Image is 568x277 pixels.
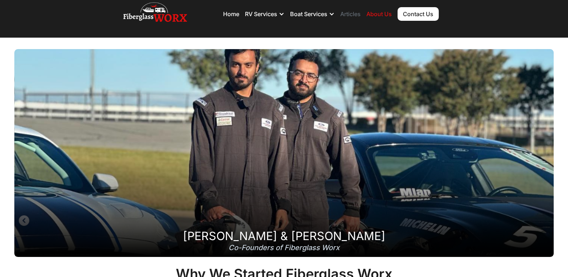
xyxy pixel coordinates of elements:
[366,10,392,18] a: About Us
[290,10,327,18] div: Boat Services
[228,244,340,251] div: Co-Founders of Fiberglass Worx
[223,10,239,18] a: Home
[340,10,361,18] a: Articles
[183,233,385,240] div: [PERSON_NAME] & [PERSON_NAME]
[398,7,439,21] a: Contact Us
[245,10,277,18] div: RV Services
[245,3,284,25] div: RV Services
[290,3,334,25] div: Boat Services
